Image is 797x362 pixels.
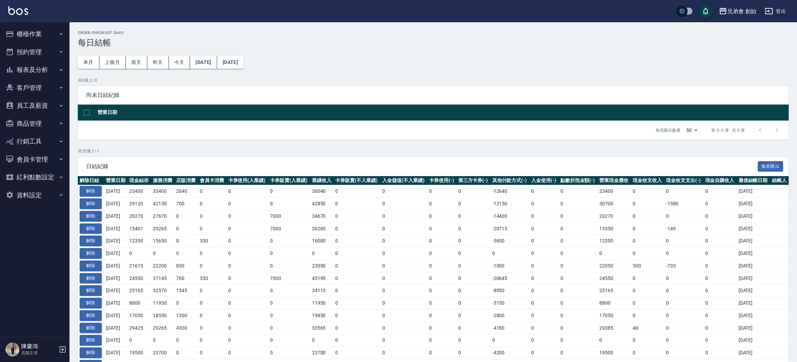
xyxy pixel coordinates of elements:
[334,285,380,297] td: 0
[529,185,559,198] td: 0
[227,222,269,235] td: 0
[598,260,631,272] td: 22050
[80,236,102,246] button: 解除
[631,210,664,222] td: 0
[704,260,737,272] td: 0
[704,176,737,185] th: 現金自購收入
[529,309,559,322] td: 0
[78,38,789,48] h3: 每日結帳
[704,185,737,198] td: 0
[268,285,310,297] td: 0
[598,210,631,222] td: 20270
[737,185,770,198] td: [DATE]
[598,247,631,260] td: 0
[631,176,664,185] th: 現金收支收入
[198,235,227,247] td: 350
[3,25,67,43] button: 櫃檯作業
[559,285,598,297] td: 0
[198,222,227,235] td: 0
[598,309,631,322] td: 17050
[3,132,67,150] button: 行銷工具
[104,198,128,210] td: [DATE]
[268,176,310,185] th: 卡券販賣(入業績)
[457,235,491,247] td: 0
[631,309,664,322] td: 0
[529,247,559,260] td: 0
[704,222,737,235] td: 0
[6,343,19,356] img: Person
[704,297,737,310] td: 0
[310,297,334,310] td: 11950
[174,247,198,260] td: 0
[737,297,770,310] td: [DATE]
[174,222,198,235] td: 0
[737,198,770,210] td: [DATE]
[737,210,770,222] td: [DATE]
[151,176,174,185] th: 服務消費
[151,210,174,222] td: 27670
[737,260,770,272] td: [DATE]
[80,323,102,334] button: 解除
[3,43,67,61] button: 預約管理
[198,297,227,310] td: 0
[427,297,457,310] td: 0
[128,247,151,260] td: 0
[529,210,559,222] td: 0
[427,247,457,260] td: 0
[80,273,102,284] button: 解除
[151,272,174,285] td: 37145
[380,272,427,285] td: 0
[310,235,334,247] td: 16000
[128,322,151,334] td: 29425
[198,285,227,297] td: 0
[529,176,559,185] th: 入金使用(-)
[427,210,457,222] td: 0
[80,261,102,271] button: 解除
[704,235,737,247] td: 0
[3,168,67,186] button: 紅利點數設定
[716,4,759,18] button: 兄弟會 創始
[427,185,457,198] td: 0
[174,297,198,310] td: 0
[664,309,703,322] td: 0
[268,309,310,322] td: 0
[80,223,102,234] button: 解除
[151,260,174,272] td: 22200
[310,260,334,272] td: 23050
[664,247,703,260] td: 0
[80,310,102,321] button: 解除
[559,309,598,322] td: 0
[529,198,559,210] td: 0
[457,222,491,235] td: 0
[491,285,529,297] td: -8950
[457,210,491,222] td: 0
[227,285,269,297] td: 0
[104,247,128,260] td: [DATE]
[380,222,427,235] td: 0
[227,235,269,247] td: 0
[227,176,269,185] th: 卡券使用(入業績)
[174,285,198,297] td: 1545
[198,185,227,198] td: 0
[227,185,269,198] td: 0
[664,285,703,297] td: 0
[169,56,190,69] button: 今天
[128,260,151,272] td: 21615
[147,56,169,69] button: 昨天
[174,176,198,185] th: 店販消費
[529,272,559,285] td: 0
[598,272,631,285] td: 24550
[310,176,334,185] th: 業績收入
[227,309,269,322] td: 0
[631,297,664,310] td: 0
[598,222,631,235] td: 15550
[3,150,67,168] button: 會員卡管理
[21,343,57,350] h5: 陳慶鴻
[310,185,334,198] td: 36040
[174,235,198,247] td: 0
[457,185,491,198] td: 0
[198,198,227,210] td: 0
[737,222,770,235] td: [DATE]
[664,185,703,198] td: 0
[78,31,789,35] h2: Order checkout daily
